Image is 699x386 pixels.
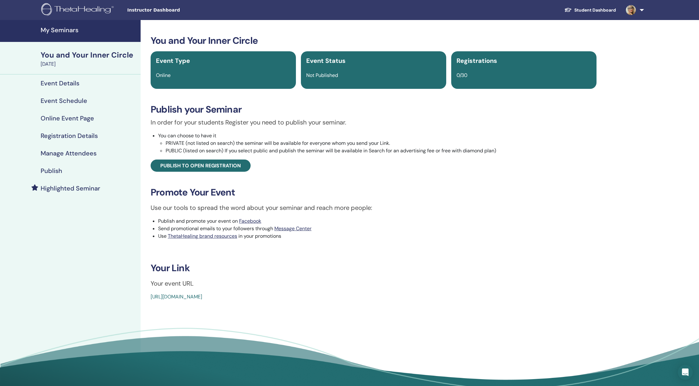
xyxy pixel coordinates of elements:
[156,57,190,65] span: Event Type
[158,225,597,232] li: Send promotional emails to your followers through
[151,187,597,198] h3: Promote Your Event
[41,167,62,175] h4: Publish
[41,3,116,17] img: logo.png
[564,7,572,13] img: graduation-cap-white.svg
[306,72,338,79] span: Not Published
[41,50,137,60] div: You and Your Inner Circle
[274,225,312,232] a: Message Center
[158,232,597,240] li: Use in your promotions
[158,132,597,155] li: You can choose to have it
[166,140,597,147] li: PRIVATE (not listed on search) the seminar will be available for everyone whom you send your Link.
[239,218,261,224] a: Facebook
[306,57,346,65] span: Event Status
[41,150,97,157] h4: Manage Attendees
[158,217,597,225] li: Publish and promote your event on
[41,79,79,87] h4: Event Details
[151,118,597,127] p: In order for your students Register you need to publish your seminar.
[151,262,597,274] h3: Your Link
[151,35,597,46] h3: You and Your Inner Circle
[41,97,87,104] h4: Event Schedule
[41,132,98,140] h4: Registration Details
[151,293,202,300] a: [URL][DOMAIN_NAME]
[457,72,467,79] span: 0/30
[151,104,597,115] h3: Publish your Seminar
[41,114,94,122] h4: Online Event Page
[41,60,137,68] div: [DATE]
[156,72,171,79] span: Online
[151,160,251,172] a: Publish to open registration
[151,203,597,212] p: Use our tools to spread the word about your seminar and reach more people:
[41,185,100,192] h4: Highlighted Seminar
[160,162,241,169] span: Publish to open registration
[166,147,597,155] li: PUBLIC (listed on search) If you select public and publish the seminar will be available in Searc...
[626,5,636,15] img: default.jpg
[41,26,137,34] h4: My Seminars
[151,279,597,288] p: Your event URL
[127,7,221,13] span: Instructor Dashboard
[37,50,141,68] a: You and Your Inner Circle[DATE]
[559,4,621,16] a: Student Dashboard
[678,365,693,380] div: Open Intercom Messenger
[457,57,497,65] span: Registrations
[168,233,237,239] a: ThetaHealing brand resources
